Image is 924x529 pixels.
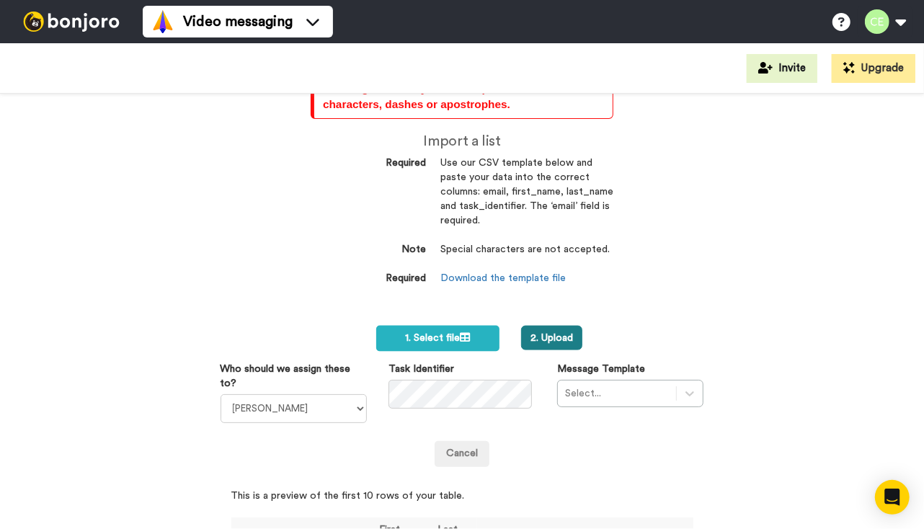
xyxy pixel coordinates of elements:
dd: Special characters are not accepted. [440,243,613,272]
dt: Required [311,156,426,171]
h2: Import a list [311,133,613,149]
img: vm-color.svg [151,10,174,33]
button: Invite [747,54,817,83]
img: bj-logo-header-white.svg [17,12,125,32]
span: Video messaging [183,12,293,32]
a: Cancel [435,441,489,467]
dt: Note [311,243,426,257]
a: Download the template file [440,273,566,283]
dt: Required [311,272,426,286]
span: This is a preview of the first 10 rows of your table. [231,467,465,503]
label: Message Template [557,362,645,376]
button: Upgrade [832,54,915,83]
dd: Use our CSV template below and paste your data into the correct columns: email, first_name, last_... [440,156,613,243]
label: Task Identifier [388,362,454,376]
button: 2. Upload [521,326,582,350]
span: 1. Select file [405,333,470,343]
div: Open Intercom Messenger [875,480,910,515]
label: Who should we assign these to? [221,362,368,391]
